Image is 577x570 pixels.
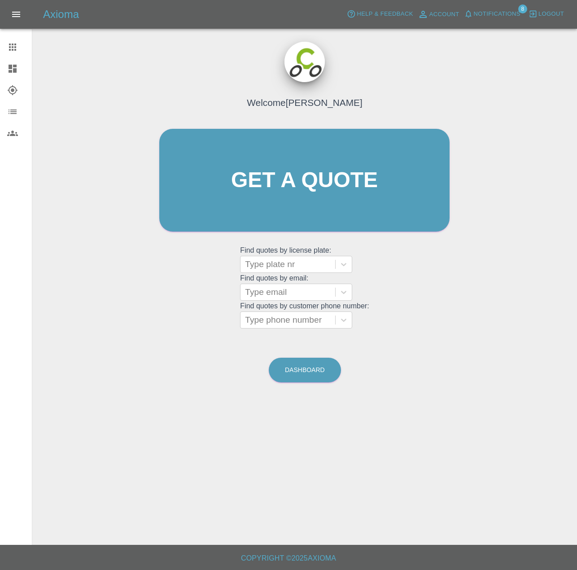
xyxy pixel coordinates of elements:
[474,9,520,19] span: Notifications
[518,4,527,13] span: 8
[240,246,369,273] grid: Find quotes by license plate:
[462,7,523,21] button: Notifications
[269,358,341,382] a: Dashboard
[5,4,27,25] button: Open drawer
[526,7,566,21] button: Logout
[240,274,369,301] grid: Find quotes by email:
[415,7,462,22] a: Account
[240,302,369,329] grid: Find quotes by customer phone number:
[429,9,459,20] span: Account
[284,42,325,82] img: ...
[357,9,413,19] span: Help & Feedback
[43,7,79,22] h5: Axioma
[247,96,362,110] h4: Welcome [PERSON_NAME]
[538,9,564,19] span: Logout
[7,552,570,565] h6: Copyright © 2025 Axioma
[345,7,415,21] button: Help & Feedback
[159,129,450,232] a: Get a quote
